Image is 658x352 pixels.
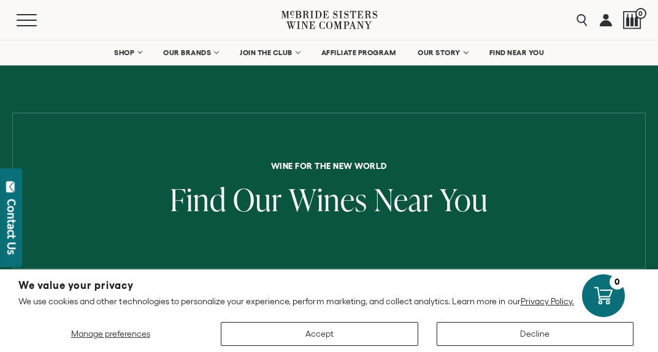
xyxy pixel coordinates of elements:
[155,40,226,65] a: OUR BRANDS
[313,40,404,65] a: AFFILIATE PROGRAM
[481,40,553,65] a: FIND NEAR YOU
[163,48,211,57] span: OUR BRANDS
[106,40,149,65] a: SHOP
[610,274,625,290] div: 0
[18,322,202,346] button: Manage preferences
[521,296,574,306] a: Privacy Policy.
[489,48,545,57] span: FIND NEAR YOU
[221,322,418,346] button: Accept
[233,178,282,220] span: Our
[6,199,18,255] div: Contact Us
[114,48,135,57] span: SHOP
[321,48,396,57] span: AFFILIATE PROGRAM
[18,296,640,307] p: We use cookies and other technologies to personalize your experience, perform marketing, and coll...
[240,48,293,57] span: JOIN THE CLUB
[232,40,307,65] a: JOIN THE CLUB
[437,322,633,346] button: Decline
[17,14,61,26] button: Mobile Menu Trigger
[418,48,461,57] span: OUR STORY
[71,329,150,339] span: Manage preferences
[289,178,367,220] span: Wines
[410,40,475,65] a: OUR STORY
[170,178,226,220] span: Find
[440,178,488,220] span: You
[635,8,646,19] span: 0
[374,178,433,220] span: Near
[18,280,640,291] h2: We value your privacy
